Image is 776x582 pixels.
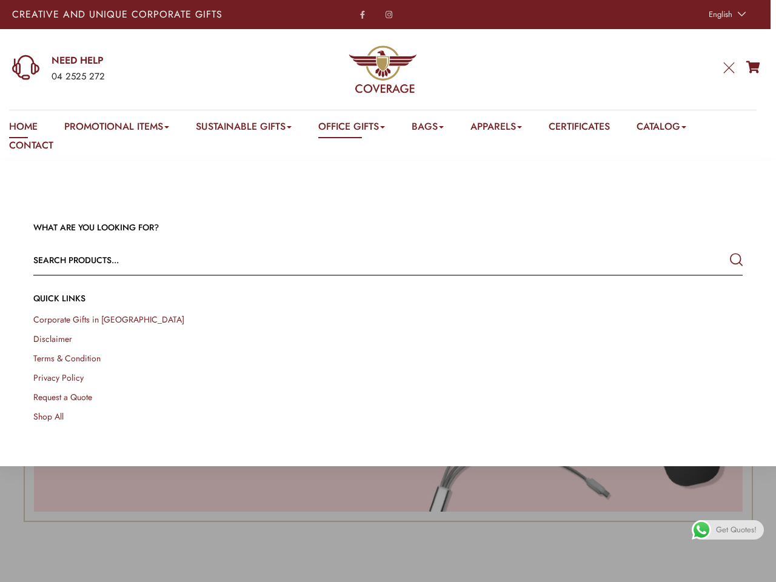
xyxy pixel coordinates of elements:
[470,119,522,138] a: Apparels
[12,10,304,19] p: Creative and Unique Corporate Gifts
[412,119,444,138] a: Bags
[33,352,101,364] a: Terms & Condition
[549,119,610,138] a: Certificates
[9,119,38,138] a: Home
[33,410,64,423] a: Shop All
[33,222,743,234] h3: WHAT ARE YOU LOOKING FOR?
[33,333,72,345] a: Disclaimer
[33,246,601,275] input: Search products...
[33,293,743,305] h4: QUICK LINKs
[703,6,749,23] a: English
[33,372,84,384] a: Privacy Policy
[196,119,292,138] a: Sustainable Gifts
[33,391,92,403] a: Request a Quote
[52,54,249,67] a: NEED HELP
[716,520,757,540] span: Get Quotes!
[637,119,686,138] a: Catalog
[709,8,732,20] span: English
[9,138,53,157] a: Contact
[33,313,184,326] a: Corporate Gifts in [GEOGRAPHIC_DATA]
[318,119,385,138] a: Office Gifts
[64,119,169,138] a: Promotional Items
[52,69,249,85] div: 04 2525 272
